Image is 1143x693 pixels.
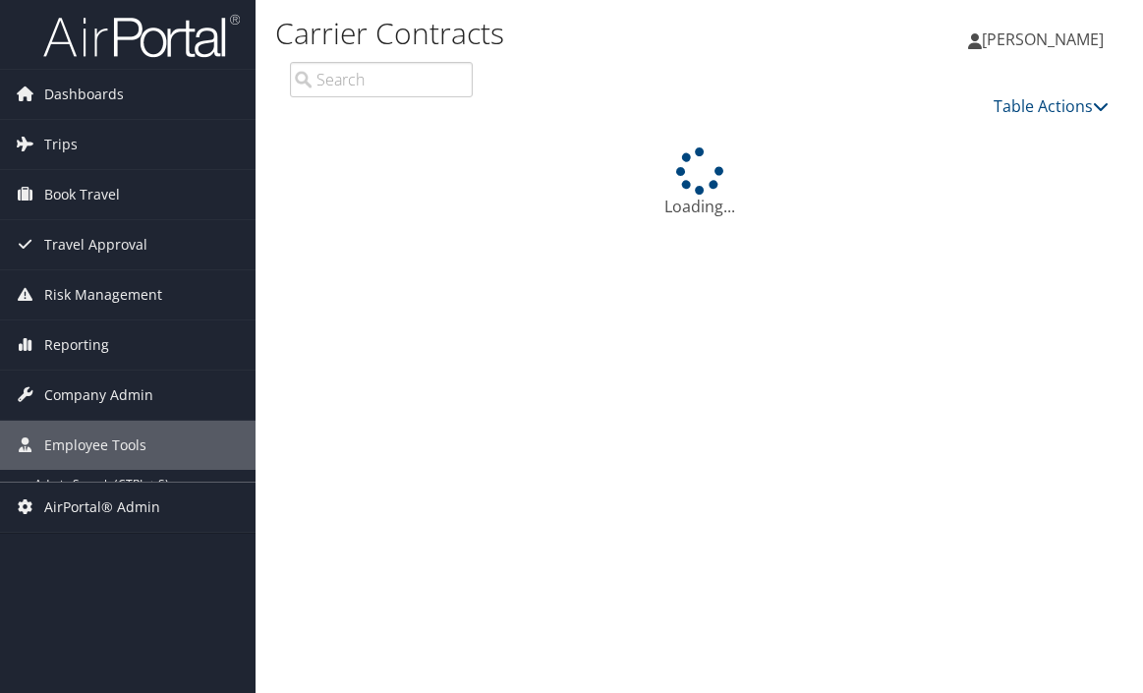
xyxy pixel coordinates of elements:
[44,371,153,420] span: Company Admin
[44,120,78,169] span: Trips
[44,70,124,119] span: Dashboards
[290,62,473,97] input: Search
[44,220,147,269] span: Travel Approval
[44,421,146,470] span: Employee Tools
[982,29,1104,50] span: [PERSON_NAME]
[44,170,120,219] span: Book Travel
[43,13,240,59] img: airportal-logo.png
[44,320,109,370] span: Reporting
[994,95,1109,117] a: Table Actions
[968,10,1123,69] a: [PERSON_NAME]
[275,147,1123,218] div: Loading...
[44,270,162,319] span: Risk Management
[44,483,160,532] span: AirPortal® Admin
[275,13,840,54] h1: Carrier Contracts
